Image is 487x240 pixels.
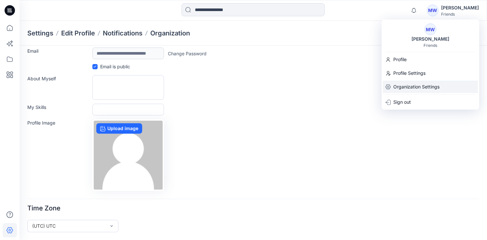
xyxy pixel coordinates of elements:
[382,53,479,66] a: Profile
[425,23,436,35] div: MW
[27,29,53,38] p: Settings
[150,29,190,38] a: Organization
[61,29,95,38] a: Edit Profile
[94,121,163,190] img: no-profile.png
[393,96,411,108] p: Sign out
[408,35,453,43] div: [PERSON_NAME]
[27,204,61,216] p: Time Zone
[168,50,207,57] a: Change Password
[427,5,439,16] div: MW
[27,75,88,97] label: About Myself
[382,67,479,79] a: Profile Settings
[103,29,142,38] a: Notifications
[32,222,106,229] div: (UTC) UTC
[382,81,479,93] a: Organization Settings
[393,67,426,79] p: Profile Settings
[393,53,407,66] p: Profile
[424,43,437,48] div: Friends
[27,47,88,57] label: Email
[27,104,88,113] label: My Skills
[100,63,130,70] p: Email is public
[441,4,479,12] div: [PERSON_NAME]
[27,119,88,188] label: Profile Image
[441,12,479,17] div: Friends
[96,123,142,134] label: Upload image
[393,81,440,93] p: Organization Settings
